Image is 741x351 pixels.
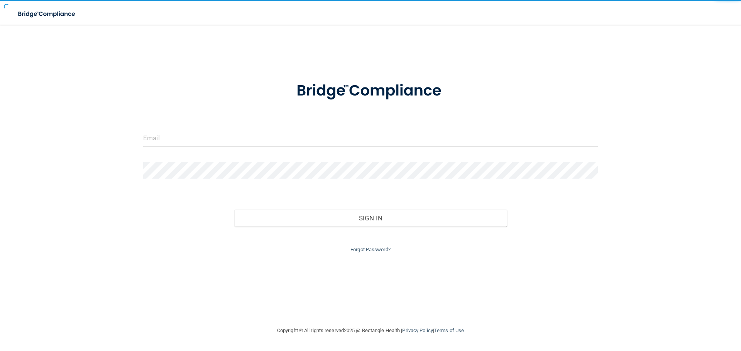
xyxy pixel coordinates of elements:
img: bridge_compliance_login_screen.278c3ca4.svg [281,71,460,111]
input: Email [143,129,598,147]
a: Forgot Password? [350,247,391,252]
a: Terms of Use [434,327,464,333]
div: Copyright © All rights reserved 2025 @ Rectangle Health | | [230,318,511,343]
a: Privacy Policy [402,327,433,333]
img: bridge_compliance_login_screen.278c3ca4.svg [12,6,83,22]
button: Sign In [234,210,507,227]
